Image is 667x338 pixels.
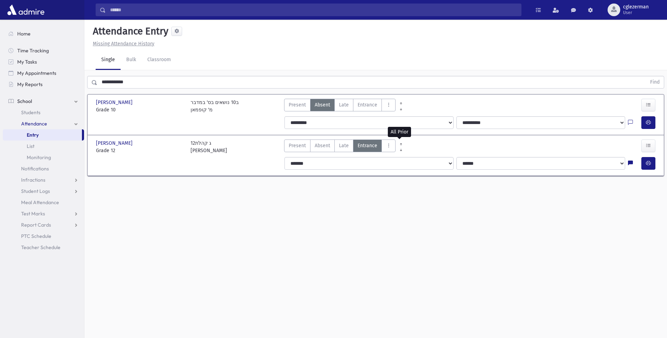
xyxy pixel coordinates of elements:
[3,129,82,141] a: Entry
[21,121,47,127] span: Attendance
[3,197,84,208] a: Meal Attendance
[3,79,84,90] a: My Reports
[3,219,84,230] a: Report Cards
[17,31,31,37] span: Home
[17,81,43,87] span: My Reports
[121,50,142,70] a: Bulk
[17,47,49,54] span: Time Tracking
[339,101,349,109] span: Late
[3,67,84,79] a: My Appointments
[3,186,84,197] a: Student Logs
[623,10,649,15] span: User
[3,118,84,129] a: Attendance
[3,28,84,39] a: Home
[284,139,396,154] div: AttTypes
[191,99,239,113] div: ב10 נושאים בס' במדבר מ' קופמאן
[17,59,37,65] span: My Tasks
[6,3,46,17] img: AdmirePro
[3,56,84,67] a: My Tasks
[17,70,56,76] span: My Appointments
[3,96,84,107] a: School
[3,242,84,253] a: Teacher Schedule
[27,132,39,138] span: Entry
[21,165,49,172] span: Notifications
[284,99,396,113] div: AttTypes
[3,141,84,152] a: List
[358,101,377,109] span: Entrance
[3,152,84,163] a: Monitoring
[3,208,84,219] a: Test Marks
[21,244,60,251] span: Teacher Schedule
[21,210,45,217] span: Test Marks
[3,45,84,56] a: Time Tracking
[21,177,45,183] span: Infractions
[358,142,377,149] span: Entrance
[21,109,40,116] span: Students
[21,188,50,194] span: Student Logs
[90,25,168,37] h5: Attendance Entry
[3,107,84,118] a: Students
[21,199,59,206] span: Meal Attendance
[315,142,330,149] span: Absent
[27,143,34,149] span: List
[106,4,521,16] input: Search
[21,222,51,228] span: Report Cards
[3,163,84,174] a: Notifications
[96,139,134,147] span: [PERSON_NAME]
[27,154,51,161] span: Monitoring
[3,174,84,186] a: Infractions
[289,142,306,149] span: Present
[21,233,51,239] span: PTC Schedule
[315,101,330,109] span: Absent
[96,99,134,106] span: [PERSON_NAME]
[191,139,227,154] div: 12ג קהלת [PERSON_NAME]
[388,127,411,137] div: All Prior
[96,147,184,154] span: Grade 12
[142,50,177,70] a: Classroom
[623,4,649,10] span: cglezerman
[96,106,184,113] span: Grade 10
[93,41,154,47] u: Missing Attendance History
[90,41,154,47] a: Missing Attendance History
[3,230,84,242] a: PTC Schedule
[646,76,664,88] button: Find
[96,50,121,70] a: Single
[289,101,306,109] span: Present
[17,98,32,104] span: School
[339,142,349,149] span: Late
